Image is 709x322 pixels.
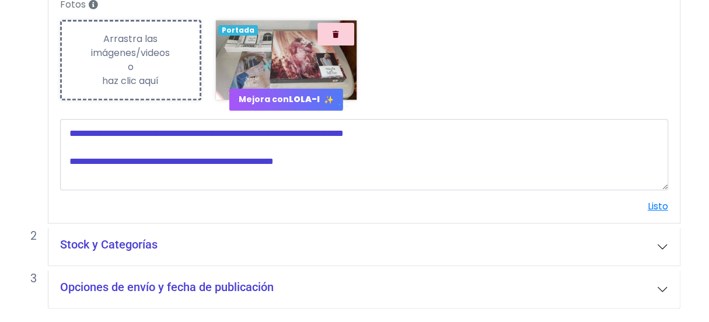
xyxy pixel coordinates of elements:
div: Arrastra las imágenes/videos o haz clic aquí [62,32,200,88]
button: Mejora conLOLA-I ✨ [229,89,343,111]
button: Quitar [317,23,354,45]
span: Portada [218,25,258,36]
h5: Opciones de envío y fecha de publicación [60,280,274,294]
button: Opciones de envío y fecha de publicación [48,271,680,308]
button: Stock y Categorías [48,228,680,265]
strong: LOLA-I [289,93,320,105]
h5: Stock y Categorías [60,237,158,251]
span: ✨ [324,93,334,106]
a: Listo [648,199,668,213]
img: 9k= [216,20,357,99]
